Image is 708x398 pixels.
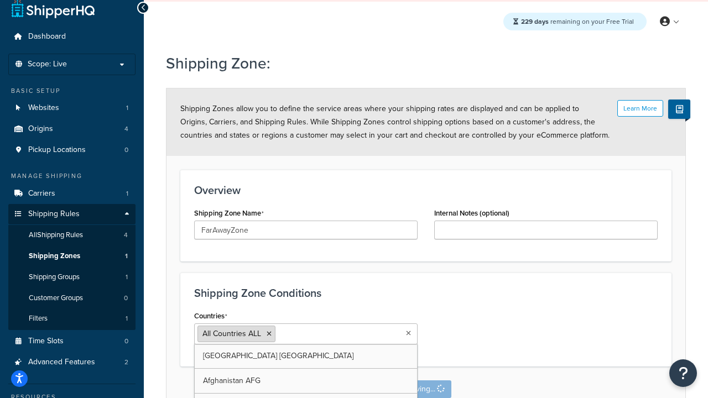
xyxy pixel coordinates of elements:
[8,204,136,224] a: Shipping Rules
[521,17,634,27] span: remaining on your Free Trial
[125,252,128,261] span: 1
[126,314,128,323] span: 1
[8,246,136,266] li: Shipping Zones
[195,344,417,368] a: [GEOGRAPHIC_DATA] [GEOGRAPHIC_DATA]
[28,210,80,219] span: Shipping Rules
[28,103,59,113] span: Websites
[180,103,610,141] span: Shipping Zones allow you to define the service areas where your shipping rates are displayed and ...
[8,308,136,329] a: Filters1
[203,350,353,362] span: [GEOGRAPHIC_DATA] [GEOGRAPHIC_DATA]
[194,184,658,196] h3: Overview
[126,273,128,282] span: 1
[8,171,136,181] div: Manage Shipping
[8,86,136,96] div: Basic Setup
[29,273,80,282] span: Shipping Groups
[124,337,128,346] span: 0
[28,145,86,155] span: Pickup Locations
[124,145,128,155] span: 0
[28,124,53,134] span: Origins
[8,267,136,287] li: Shipping Groups
[194,209,264,218] label: Shipping Zone Name
[29,314,48,323] span: Filters
[8,27,136,47] a: Dashboard
[8,225,136,245] a: AllShipping Rules4
[8,352,136,373] a: Advanced Features2
[8,119,136,139] li: Origins
[8,204,136,330] li: Shipping Rules
[29,294,83,303] span: Customer Groups
[8,184,136,204] a: Carriers1
[124,358,128,367] span: 2
[8,184,136,204] li: Carriers
[617,100,663,117] button: Learn More
[8,119,136,139] a: Origins4
[8,308,136,329] li: Filters
[669,359,697,387] button: Open Resource Center
[124,231,128,240] span: 4
[194,287,658,299] h3: Shipping Zone Conditions
[8,331,136,352] li: Time Slots
[194,312,227,321] label: Countries
[8,352,136,373] li: Advanced Features
[8,140,136,160] li: Pickup Locations
[28,189,55,198] span: Carriers
[8,140,136,160] a: Pickup Locations0
[668,99,690,119] button: Show Help Docs
[124,294,128,303] span: 0
[28,32,66,41] span: Dashboard
[126,189,128,198] span: 1
[8,288,136,308] a: Customer Groups0
[8,98,136,118] li: Websites
[8,288,136,308] li: Customer Groups
[29,252,80,261] span: Shipping Zones
[521,17,549,27] strong: 229 days
[28,60,67,69] span: Scope: Live
[28,337,64,346] span: Time Slots
[434,209,509,217] label: Internal Notes (optional)
[8,98,136,118] a: Websites1
[28,358,95,367] span: Advanced Features
[203,375,261,386] span: Afghanistan AFG
[126,103,128,113] span: 1
[202,328,261,339] span: All Countries ALL
[124,124,128,134] span: 4
[8,331,136,352] a: Time Slots0
[195,369,417,393] a: Afghanistan AFG
[8,246,136,266] a: Shipping Zones1
[29,231,83,240] span: All Shipping Rules
[166,53,672,74] h1: Shipping Zone:
[8,267,136,287] a: Shipping Groups1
